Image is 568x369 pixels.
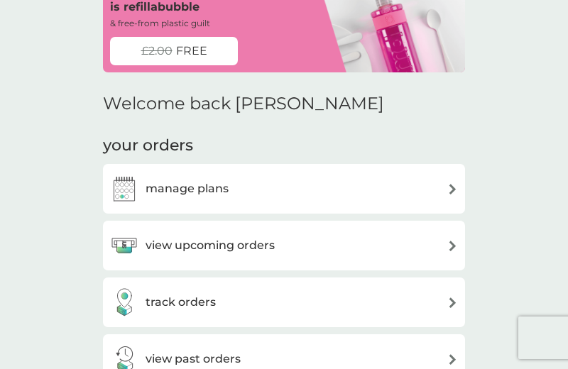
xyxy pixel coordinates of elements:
[146,350,241,368] h3: view past orders
[176,42,207,60] span: FREE
[110,16,210,30] p: & free-from plastic guilt
[146,293,216,312] h3: track orders
[447,184,458,194] img: arrow right
[141,42,173,60] span: £2.00
[447,354,458,365] img: arrow right
[447,297,458,308] img: arrow right
[146,180,229,198] h3: manage plans
[447,241,458,251] img: arrow right
[103,135,193,157] h3: your orders
[103,94,384,114] h2: Welcome back [PERSON_NAME]
[146,236,275,255] h3: view upcoming orders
